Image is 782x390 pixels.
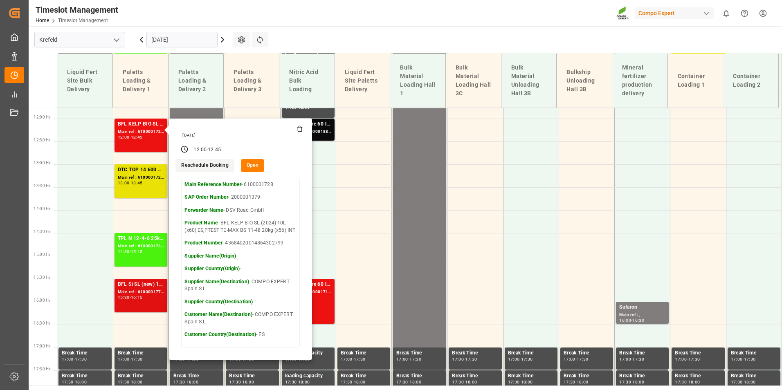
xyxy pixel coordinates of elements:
img: Screenshot%202023-09-29%20at%2010.02.21.png_1712312052.png [616,6,629,20]
div: 17:30 [577,357,589,361]
div: 17:30 [465,357,477,361]
p: - [184,298,297,306]
span: 17:30 Hr [34,367,50,371]
a: Home [36,18,49,23]
div: Break Time [508,372,554,380]
div: Break Time [173,372,220,380]
p: - COMPO EXPERT Spain S.L. [184,311,297,325]
div: Bulk Material Unloading Hall 3B [508,60,550,101]
div: Paletts Loading & Delivery 1 [119,65,162,97]
div: 18:00 [521,380,533,384]
span: 12:30 Hr [34,138,50,142]
strong: Product Number [184,240,222,246]
div: - [130,296,131,299]
div: Liquid Fert Site Bulk Delivery [64,65,106,97]
button: open menu [110,34,122,46]
div: - [464,357,465,361]
div: Mineral fertilizer production delivery [619,60,661,101]
div: Bulk Material Loading Hall 1 [397,60,439,101]
div: - [130,250,131,253]
div: Timeslot Management [36,4,118,16]
div: 15:15 [131,250,143,253]
div: Break Time [452,349,498,357]
div: 18:00 [744,380,756,384]
button: show 0 new notifications [717,4,735,22]
div: - [742,380,744,384]
div: - [130,357,131,361]
strong: Customer Name(Destination) [184,312,252,317]
strong: Forwarder Name [184,207,223,213]
button: Help Center [735,4,754,22]
div: Break Time [452,372,498,380]
div: 18:00 [688,380,700,384]
div: 17:30 [632,357,644,361]
div: Compo Expert [635,7,714,19]
div: - [631,318,632,322]
div: 17:30 [354,357,366,361]
div: - [130,181,131,185]
div: Main ref : 6100001775, 2000001444 2000001454 [118,289,164,296]
div: 17:30 [675,380,687,384]
p: - DSV Road GmbH [184,207,297,214]
div: Nitric Acid Bulk Loading [286,65,328,97]
div: 18:00 [242,380,254,384]
div: 13:45 [131,181,143,185]
div: 18:00 [632,380,644,384]
span: 14:30 Hr [34,229,50,234]
div: Break Time [341,372,387,380]
div: 17:00 [62,357,74,361]
div: TPL N 12-4-6 25kg (x40) D,A,CHFET 6-0-12 KR 25kgx40 DE,AT,FR,ES,ITNTC PREMIUM [DATE] 25kg (x40) D... [118,235,164,243]
div: Container Loading 1 [674,69,717,92]
p: - [184,253,297,260]
div: - [130,380,131,384]
span: 16:30 Hr [34,321,50,325]
div: Break Time [396,372,443,380]
div: 17:30 [396,380,408,384]
div: Break Time [118,372,164,380]
div: - [353,357,354,361]
div: loading capacity [285,372,331,380]
div: Break Time [508,349,554,357]
div: Bulk Material Loading Hall 3C [452,60,494,101]
div: 18:00 [75,380,87,384]
p: - 6100001728 [184,181,297,188]
div: 17:30 [118,380,130,384]
div: Bulkship Unloading Hall 3B [563,65,605,97]
div: 17:00 [508,357,520,361]
div: 17:00 [452,357,464,361]
div: - [519,357,521,361]
div: Paletts Loading & Delivery 3 [230,65,272,97]
div: 17:30 [452,380,464,384]
div: 17:00 [118,357,130,361]
div: 17:00 [396,357,408,361]
div: 18:00 [577,380,589,384]
p: - ES [184,331,297,338]
div: 17:00 [675,357,687,361]
div: - [185,380,187,384]
div: - [207,146,208,154]
input: Type to search/select [34,32,125,47]
div: 17:30 [229,380,241,384]
div: 18:00 [465,380,477,384]
div: - [241,380,242,384]
div: 18:00 [131,380,143,384]
div: - [353,380,354,384]
span: 13:30 Hr [34,184,50,188]
div: Break Time [62,372,108,380]
div: - [575,357,577,361]
div: 17:30 [744,357,756,361]
div: 17:30 [131,357,143,361]
div: Main ref : 6100001726, 2000001417 [118,174,164,181]
div: Container Loading 2 [730,69,772,92]
div: 14:30 [118,250,130,253]
strong: Supplier Name(Destination) [184,279,249,285]
div: Main ref : 6100001732, 2000001083 2000001083;2000001209 [118,243,164,250]
button: Reschedule Booking [175,159,234,172]
p: - 43684020014864302799 [184,240,297,247]
div: 17:30 [62,380,74,384]
div: 15:30 [118,296,130,299]
div: 17:30 [75,357,87,361]
p: - COMPO EXPERT Spain S.L. [184,278,297,293]
div: 17:30 [508,380,520,384]
div: 12:00 [118,135,130,139]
